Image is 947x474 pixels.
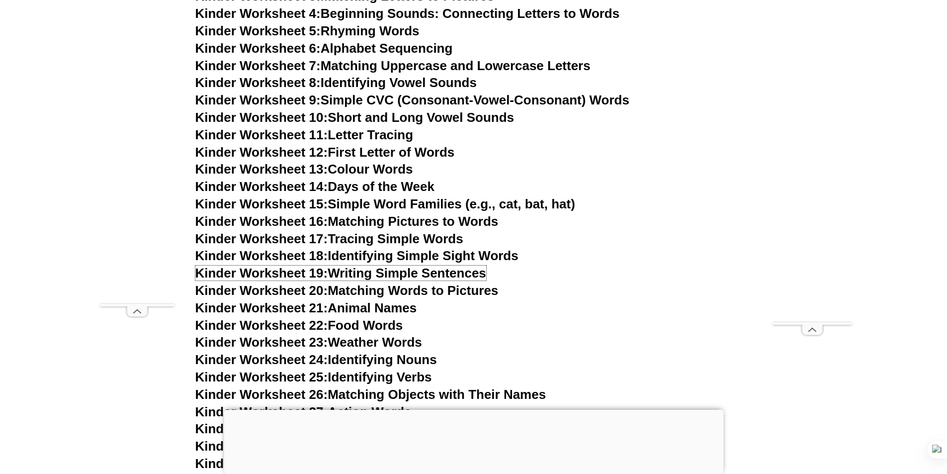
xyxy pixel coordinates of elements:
a: Kinder Worksheet 11:Letter Tracing [195,127,414,142]
span: Kinder Worksheet 24: [195,352,328,367]
a: Kinder Worksheet 22:Food Words [195,318,403,333]
iframe: Advertisement [224,410,723,472]
span: Kinder Worksheet 11: [195,127,328,142]
a: Kinder Worksheet 10:Short and Long Vowel Sounds [195,110,515,125]
a: Kinder Worksheet 23:Weather Words [195,335,422,350]
span: Kinder Worksheet 10: [195,110,328,125]
a: Kinder Worksheet 7:Matching Uppercase and Lowercase Letters [195,58,591,73]
a: Kinder Worksheet 27:Action Words [195,404,412,419]
a: Kinder Worksheet 15:Simple Word Families (e.g., cat, bat, hat) [195,196,575,211]
span: Kinder Worksheet 8: [195,75,321,90]
a: Kinder Worksheet 28:Using ‘a’ or ‘an’ [195,421,424,436]
span: Kinder Worksheet 4: [195,6,321,21]
span: Kinder Worksheet 12: [195,145,328,160]
span: Kinder Worksheet 7: [195,58,321,73]
span: Kinder Worksheet 25: [195,370,328,384]
span: Kinder Worksheet 19: [195,266,328,281]
a: Kinder Worksheet 30:Opposite Words [195,456,428,471]
span: Kinder Worksheet 5: [195,23,321,38]
a: Kinder Worksheet 13:Colour Words [195,162,413,177]
a: Kinder Worksheet 9:Simple CVC (Consonant-Vowel-Consonant) Words [195,93,629,107]
span: Kinder Worksheet 13: [195,162,328,177]
span: Kinder Worksheet 30: [195,456,328,471]
a: Kinder Worksheet 14:Days of the Week [195,179,434,194]
a: Kinder Worksheet 17:Tracing Simple Words [195,231,463,246]
span: Kinder Worksheet 16: [195,214,328,229]
a: Kinder Worksheet 24:Identifying Nouns [195,352,437,367]
a: Kinder Worksheet 19:Writing Simple Sentences [195,266,486,281]
a: Kinder Worksheet 5:Rhyming Words [195,23,420,38]
iframe: Chat Widget [781,362,947,474]
a: Kinder Worksheet 6:Alphabet Sequencing [195,41,453,56]
span: Kinder Worksheet 28: [195,421,328,436]
span: Kinder Worksheet 27: [195,404,328,419]
a: Kinder Worksheet 12:First Letter of Words [195,145,455,160]
span: Kinder Worksheet 18: [195,248,328,263]
span: Kinder Worksheet 17: [195,231,328,246]
a: Kinder Worksheet 21:Animal Names [195,300,417,315]
a: Kinder Worksheet 20:Matching Words to Pictures [195,283,499,298]
span: Kinder Worksheet 29: [195,439,328,454]
a: Kinder Worksheet 8:Identifying Vowel Sounds [195,75,477,90]
span: Kinder Worksheet 23: [195,335,328,350]
span: Kinder Worksheet 9: [195,93,321,107]
span: Kinder Worksheet 14: [195,179,328,194]
span: Kinder Worksheet 26: [195,387,328,402]
span: Kinder Worksheet 22: [195,318,328,333]
span: Kinder Worksheet 15: [195,196,328,211]
iframe: To enrich screen reader interactions, please activate Accessibility in Grammarly extension settings [100,24,174,304]
a: Kinder Worksheet 29:Simple Prepositions (in, on, under) [195,439,542,454]
a: Kinder Worksheet 4:Beginning Sounds: Connecting Letters to Words [195,6,620,21]
iframe: Advertisement [773,24,852,322]
a: Kinder Worksheet 26:Matching Objects with Their Names [195,387,546,402]
span: Kinder Worksheet 6: [195,41,321,56]
a: Kinder Worksheet 25:Identifying Verbs [195,370,432,384]
span: Kinder Worksheet 20: [195,283,328,298]
a: Kinder Worksheet 16:Matching Pictures to Words [195,214,499,229]
a: Kinder Worksheet 18:Identifying Simple Sight Words [195,248,518,263]
span: Kinder Worksheet 21: [195,300,328,315]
